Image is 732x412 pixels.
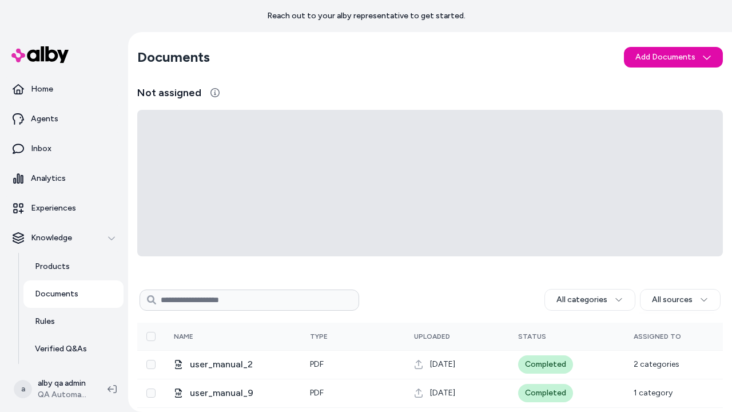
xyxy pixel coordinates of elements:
[310,332,328,340] span: Type
[146,389,156,398] button: Select row
[5,135,124,163] a: Inbox
[414,332,450,340] span: Uploaded
[31,84,53,95] p: Home
[174,386,292,400] div: user_manual_9.pdf
[430,387,455,399] span: [DATE]
[518,355,573,374] div: Completed
[174,358,292,371] div: user_manual_2.pdf
[23,308,124,335] a: Rules
[5,224,124,252] button: Knowledge
[35,288,78,300] p: Documents
[190,358,292,371] span: user_manual_2
[14,380,32,398] span: a
[31,173,66,184] p: Analytics
[544,289,635,311] button: All categories
[35,316,55,327] p: Rules
[518,332,546,340] span: Status
[518,384,573,402] div: Completed
[5,195,124,222] a: Experiences
[267,10,466,22] p: Reach out to your alby representative to get started.
[430,359,455,370] span: [DATE]
[5,165,124,192] a: Analytics
[31,143,51,154] p: Inbox
[310,359,324,369] span: pdf
[556,294,607,306] span: All categories
[190,386,292,400] span: user_manual_9
[634,388,673,398] span: 1 category
[137,48,210,66] h2: Documents
[7,371,98,407] button: aalby qa adminQA Automation 1
[23,335,124,363] a: Verified Q&As
[23,280,124,308] a: Documents
[624,47,723,68] button: Add Documents
[31,232,72,244] p: Knowledge
[310,388,324,398] span: pdf
[35,261,70,272] p: Products
[146,360,156,369] button: Select row
[652,294,693,306] span: All sources
[31,113,58,125] p: Agents
[640,289,721,311] button: All sources
[634,332,681,340] span: Assigned To
[31,203,76,214] p: Experiences
[11,46,69,63] img: alby Logo
[38,389,89,401] span: QA Automation 1
[146,332,156,341] button: Select all
[5,76,124,103] a: Home
[174,332,260,341] div: Name
[23,253,124,280] a: Products
[5,105,124,133] a: Agents
[634,359,679,369] span: 2 categories
[38,378,89,389] p: alby qa admin
[35,343,87,355] p: Verified Q&As
[137,85,201,101] span: Not assigned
